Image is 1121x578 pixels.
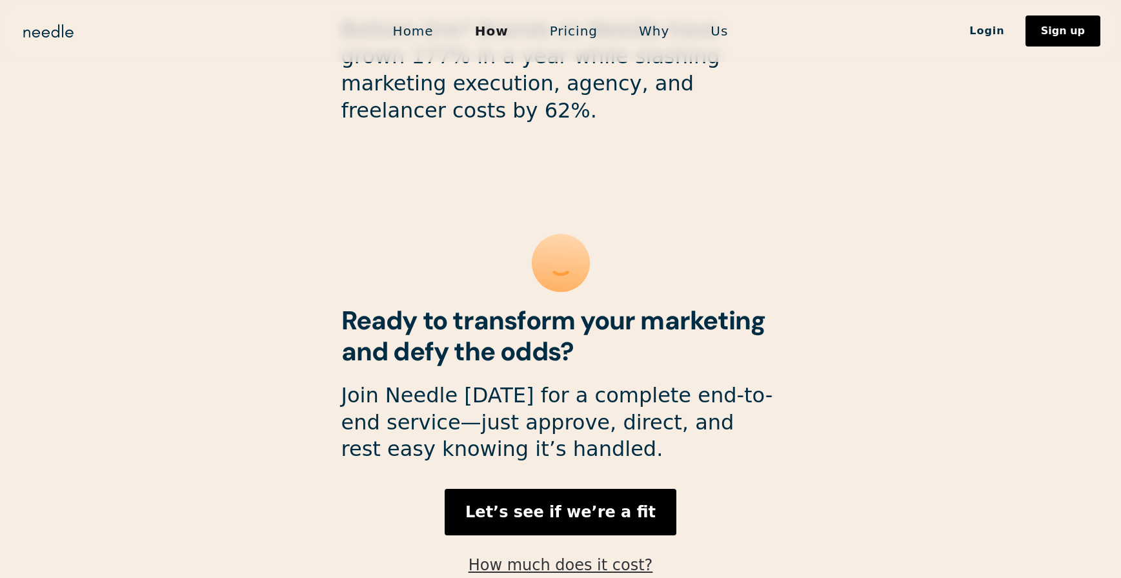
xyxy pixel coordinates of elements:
div: Sign up [1041,26,1085,36]
p: Join Needle [DATE] for a complete end-to-end service—just approve, direct, and rest easy knowing ... [341,382,780,463]
a: Let’s see if we’re a fit [445,489,676,535]
p: Bottom line? Brands on Needle have grown 177% in a year while slashing marketing execution, agenc... [341,17,780,124]
a: Us [690,17,749,45]
a: Why [618,17,690,45]
a: Sign up [1025,15,1100,46]
a: Home [372,17,454,45]
a: Pricing [529,17,618,45]
a: How much does it cost? [469,556,653,574]
h2: Ready to transform your marketing and defy the odds? [341,305,780,367]
strong: Let’s see if we’re a fit [465,503,656,521]
a: How [454,17,529,45]
a: Login [949,20,1025,42]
